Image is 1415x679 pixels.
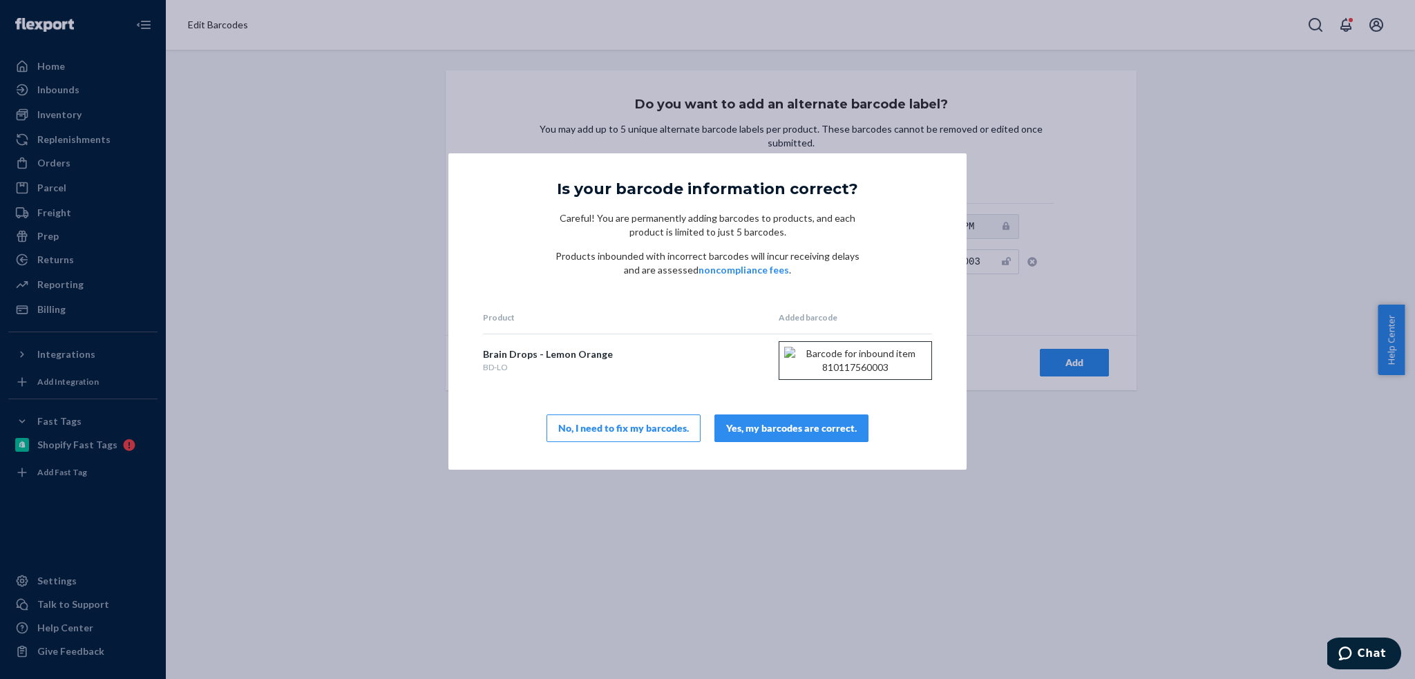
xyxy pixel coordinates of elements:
[726,421,857,435] div: Yes, my barcodes are correct.
[547,414,701,442] button: No, I need to fix my barcodes.
[1327,638,1401,672] iframe: Opens a widget where you can chat to one of our agents
[784,347,927,374] img: Barcode for inbound item 810117560003
[483,347,768,361] div: Brain Drops - Lemon Orange
[558,421,689,435] div: No, I need to fix my barcodes.
[557,181,858,198] h5: Is your barcode information correct?
[549,211,866,239] p: Careful! You are permanently adding barcodes to products, and each product is limited to just 5 b...
[483,361,768,373] div: BD-LO
[714,414,868,442] button: Yes, my barcodes are correct.
[549,249,866,277] p: Products inbounded with incorrect barcodes will incur receiving delays and are assessed .
[699,263,789,277] button: noncompliance fees
[779,312,932,323] th: Added barcode
[483,312,768,323] th: Product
